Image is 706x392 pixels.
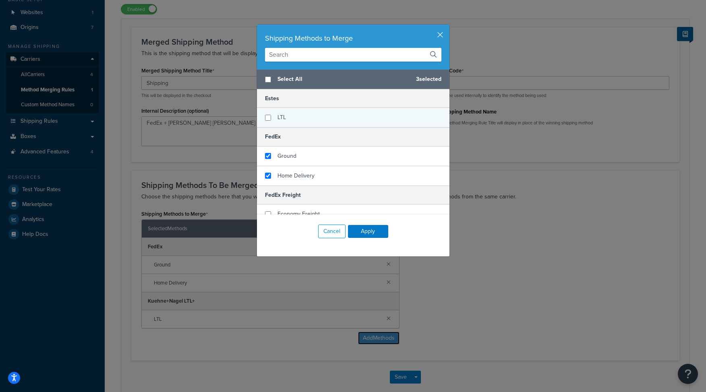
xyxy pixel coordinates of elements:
[257,127,449,146] h5: FedEx
[318,225,346,238] button: Cancel
[277,74,410,85] span: Select All
[277,113,286,122] span: LTL
[257,70,449,89] div: 3 selected
[257,186,449,204] h5: FedEx Freight
[257,89,449,108] h5: Estes
[348,225,388,238] button: Apply
[277,171,315,180] span: Home Delivery
[277,210,320,218] span: Economy Freight
[265,48,441,62] input: Search
[277,152,296,160] span: Ground
[265,33,441,44] div: Shipping Methods to Merge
